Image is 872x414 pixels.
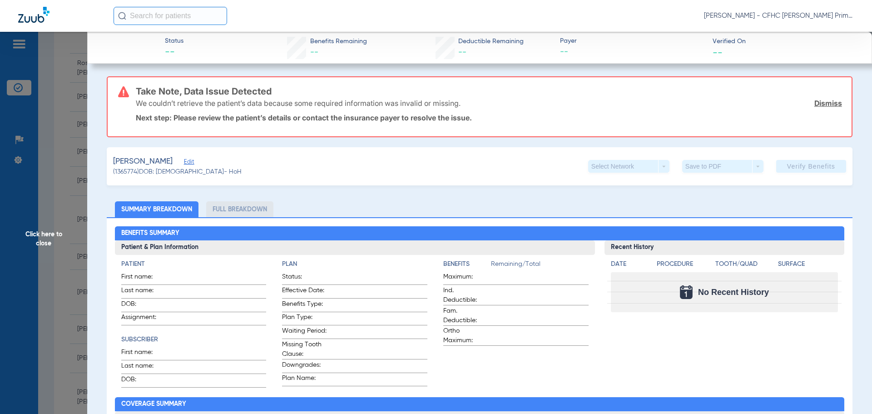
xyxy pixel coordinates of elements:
h4: Patient [121,259,267,269]
span: -- [713,47,723,57]
span: Deductible Remaining [458,37,524,46]
span: Plan Type: [282,313,327,325]
span: Ortho Maximum: [443,326,488,345]
h3: Take Note, Data Issue Detected [136,87,842,96]
span: Last name: [121,361,166,374]
span: Missing Tooth Clause: [282,340,327,359]
span: Fam. Deductible: [443,306,488,325]
a: Dismiss [814,99,842,108]
span: -- [310,48,318,56]
p: Next step: Please review the patient’s details or contact the insurance payer to resolve the issue. [136,113,842,122]
span: Verified On [713,37,857,46]
h4: Procedure [657,259,712,269]
h4: Date [611,259,649,269]
span: First name: [121,272,166,284]
span: -- [560,46,705,58]
img: Calendar [680,285,693,299]
span: [PERSON_NAME] - CFHC [PERSON_NAME] Primary Care Dental [704,11,854,20]
app-breakdown-title: Surface [778,259,838,272]
img: error-icon [118,86,129,97]
span: Status: [282,272,327,284]
span: Payer [560,36,705,46]
span: Benefits Type: [282,299,327,312]
span: DOB: [121,299,166,312]
input: Search for patients [114,7,227,25]
span: Waiting Period: [282,326,327,339]
span: Remaining/Total [491,259,589,272]
span: Last name: [121,286,166,298]
h3: Recent History [604,240,845,255]
span: -- [458,48,466,56]
span: Assignment: [121,313,166,325]
iframe: Chat Widget [827,370,872,414]
h4: Plan [282,259,427,269]
h2: Coverage Summary [115,397,845,412]
p: We couldn’t retrieve the patient’s data because some required information was invalid or missing. [136,99,461,108]
span: [PERSON_NAME] [113,156,173,167]
span: Benefits Remaining [310,37,367,46]
span: Downgrades: [282,360,327,373]
h4: Surface [778,259,838,269]
h4: Benefits [443,259,491,269]
app-breakdown-title: Tooth/Quad [715,259,775,272]
span: -- [165,46,183,59]
img: Zuub Logo [18,7,50,23]
h2: Benefits Summary [115,226,845,241]
h4: Subscriber [121,335,267,344]
app-breakdown-title: Procedure [657,259,712,272]
span: Ind. Deductible: [443,286,488,305]
app-breakdown-title: Benefits [443,259,491,272]
span: Effective Date: [282,286,327,298]
span: DOB: [121,375,166,387]
h3: Patient & Plan Information [115,240,595,255]
span: Status [165,36,183,46]
app-breakdown-title: Date [611,259,649,272]
span: First name: [121,348,166,360]
li: Full Breakdown [206,201,273,217]
span: Edit [184,159,192,167]
li: Summary Breakdown [115,201,198,217]
span: Plan Name: [282,374,327,386]
span: No Recent History [698,288,769,297]
img: Search Icon [118,12,126,20]
h4: Tooth/Quad [715,259,775,269]
span: (1365774) DOB: [DEMOGRAPHIC_DATA] - HoH [113,167,242,177]
span: Maximum: [443,272,488,284]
